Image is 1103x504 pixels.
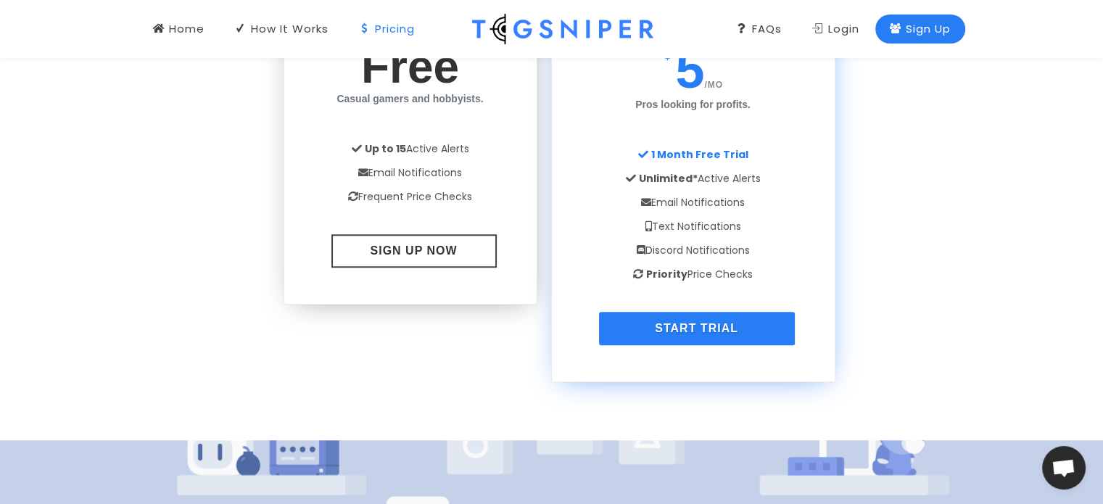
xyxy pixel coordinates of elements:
span: /mo [704,80,723,90]
strong: Up to 15 [365,141,406,156]
div: Sign Up [890,21,951,37]
strong: 1 Month Free Trial [651,147,748,162]
div: How It Works [235,21,329,37]
p: Casual gamers and hobbyists. [306,90,515,108]
div: Free [306,25,515,126]
li: Price Checks [574,263,813,286]
a: Sign Up Now [331,234,497,268]
li: Active Alerts [574,167,813,191]
p: Pros looking for profits. [574,96,813,114]
li: Discord Notifications [574,239,813,263]
li: Active Alerts [306,137,515,161]
a: Sign Up [875,15,965,44]
li: Email Notifications [306,161,515,185]
li: Frequent Price Checks [306,185,515,209]
li: Text Notifications [574,215,813,239]
div: Login [812,21,859,37]
strong: Unlimited* [639,171,698,186]
li: Email Notifications [574,191,813,215]
div: Pricing [359,21,415,37]
div: Home [153,21,205,37]
a: Open chat [1042,446,1086,489]
a: Start Trial [599,312,795,345]
div: FAQs [736,21,782,37]
strong: Priority [646,267,687,281]
div: 5 [574,25,813,132]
